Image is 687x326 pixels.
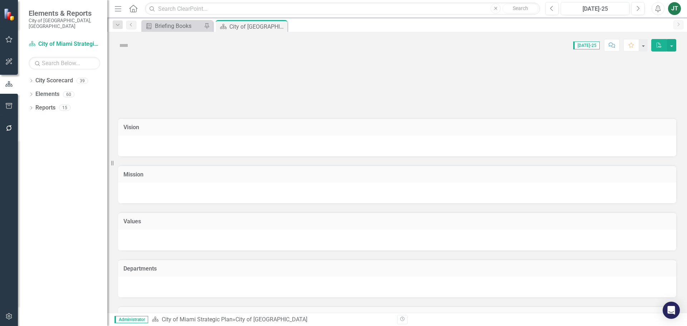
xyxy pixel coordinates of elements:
[123,312,671,319] h3: Attachments
[563,5,627,13] div: [DATE]-25
[29,57,100,69] input: Search Below...
[513,5,528,11] span: Search
[123,218,671,225] h3: Values
[573,42,600,49] span: [DATE]-25
[123,266,671,272] h3: Departments
[123,124,671,131] h3: Vision
[663,302,680,319] div: Open Intercom Messenger
[162,316,233,323] a: City of Miami Strategic Plan
[143,21,202,30] a: Briefing Books
[502,4,538,14] button: Search
[35,104,55,112] a: Reports
[77,78,88,84] div: 39
[63,91,74,97] div: 60
[118,40,130,51] img: Not Defined
[235,316,307,323] div: City of [GEOGRAPHIC_DATA]
[145,3,540,15] input: Search ClearPoint...
[29,40,100,48] a: City of Miami Strategic Plan
[152,316,392,324] div: »
[35,90,59,98] a: Elements
[123,171,671,178] h3: Mission
[29,9,100,18] span: Elements & Reports
[561,2,629,15] button: [DATE]-25
[59,105,70,111] div: 15
[155,21,202,30] div: Briefing Books
[29,18,100,29] small: City of [GEOGRAPHIC_DATA], [GEOGRAPHIC_DATA]
[35,77,73,85] a: City Scorecard
[114,316,148,323] span: Administrator
[668,2,681,15] button: JT
[229,22,286,31] div: City of [GEOGRAPHIC_DATA]
[4,8,16,21] img: ClearPoint Strategy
